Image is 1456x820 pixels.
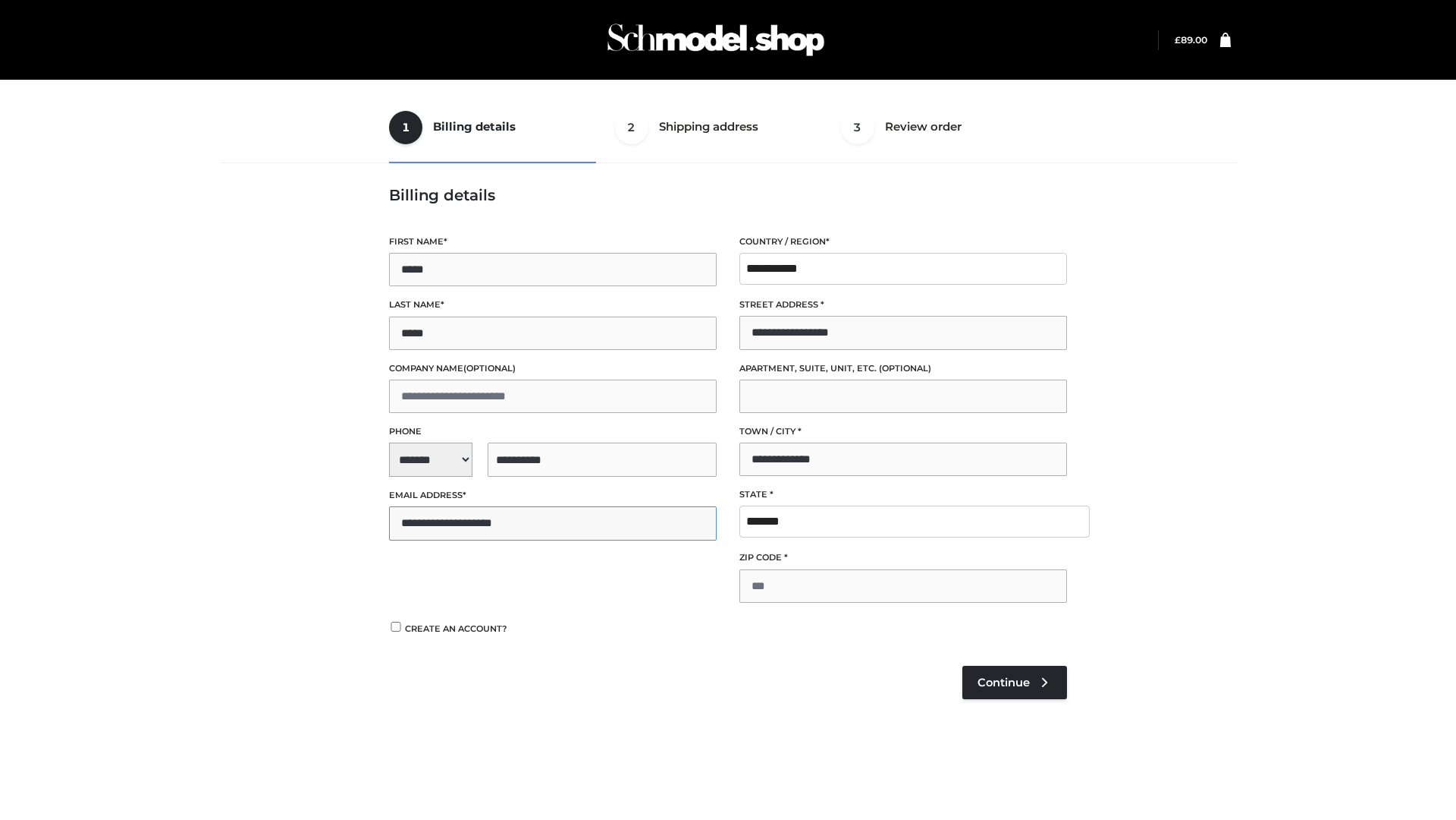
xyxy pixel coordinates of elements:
label: First name [389,235,717,249]
bdi: 89.00 [1175,34,1207,46]
label: Company name [389,361,717,376]
span: Create an account? [405,623,507,634]
a: Continue [962,666,1067,699]
label: State [739,487,1067,502]
label: Phone [389,424,717,439]
label: Email address [389,488,717,503]
a: £89.00 [1175,34,1207,46]
label: Last name [389,298,717,312]
img: Schmodel Admin 964 [602,10,830,70]
span: £ [1175,34,1181,46]
label: Apartment, suite, unit, etc. [739,361,1067,376]
h3: Billing details [389,186,1067,204]
span: (optional) [879,363,931,374]
label: Town / City [739,424,1067,439]
input: Create an account? [389,622,403,632]
label: Street address [739,298,1067,312]
span: (optional) [463,363,516,374]
span: Continue [977,676,1030,689]
label: ZIP Code [739,550,1067,565]
label: Country / Region [739,235,1067,249]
